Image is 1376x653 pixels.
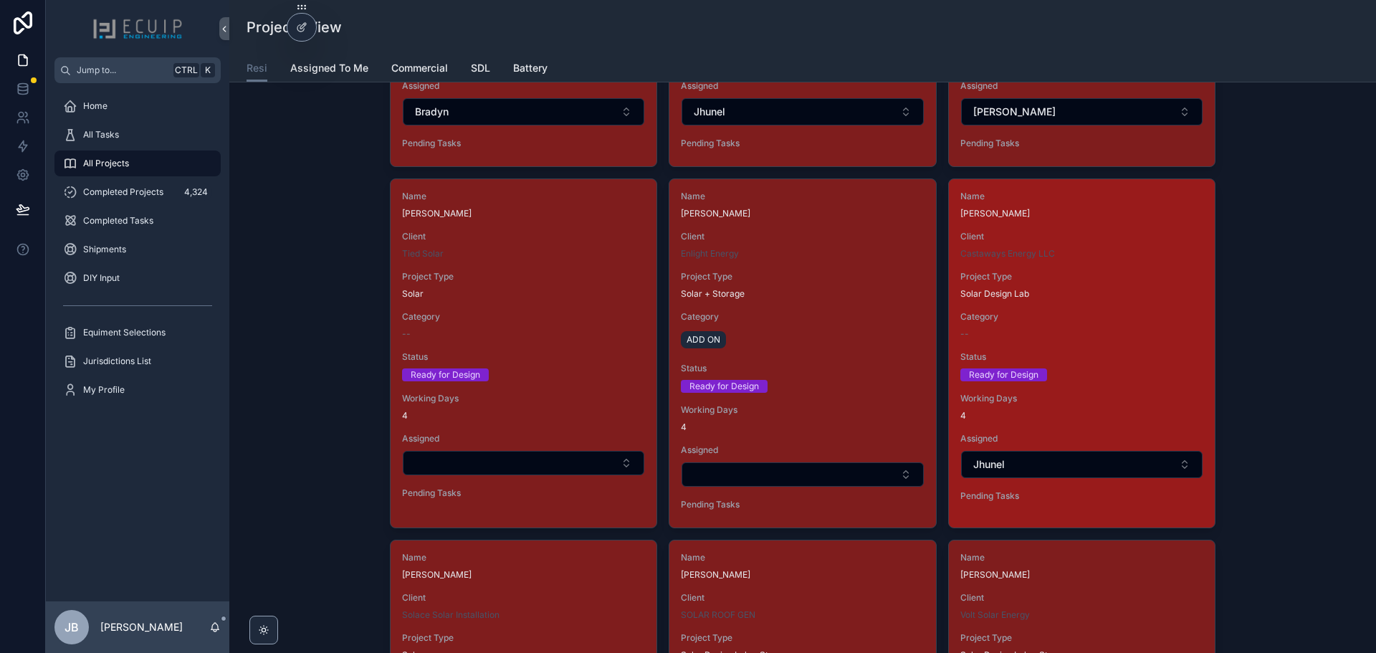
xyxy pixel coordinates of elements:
[402,248,444,259] a: Tied Solar
[960,311,1203,323] span: Category
[54,179,221,205] a: Completed Projects4,324
[54,122,221,148] a: All Tasks
[402,271,645,282] span: Project Type
[83,215,153,227] span: Completed Tasks
[960,490,1203,502] span: Pending Tasks
[64,619,79,636] span: JB
[948,178,1215,528] a: Name[PERSON_NAME]ClientCastaways Energy LLCProject TypeSolar Design LabCategory--StatusReady for ...
[54,265,221,291] a: DIY Input
[681,231,924,242] span: Client
[402,351,645,363] span: Status
[247,17,342,37] h1: Projects View
[961,451,1203,478] button: Select Button
[687,334,720,345] span: ADD ON
[402,433,645,444] span: Assigned
[202,65,214,76] span: K
[681,592,924,604] span: Client
[402,393,645,404] span: Working Days
[513,61,548,75] span: Battery
[681,632,924,644] span: Project Type
[173,63,199,77] span: Ctrl
[973,105,1056,119] span: [PERSON_NAME]
[681,363,924,374] span: Status
[669,178,936,528] a: Name[PERSON_NAME]ClientEnlight EnergyProject TypeSolar + StorageCategoryADD ONStatusReady for Des...
[54,237,221,262] a: Shipments
[391,61,448,75] span: Commercial
[402,410,645,421] span: 4
[83,356,151,367] span: Jurisdictions List
[83,272,120,284] span: DIY Input
[681,609,755,621] a: SOLAR ROOF GEN
[960,328,969,340] span: --
[83,327,166,338] span: Equiment Selections
[681,138,924,149] span: Pending Tasks
[403,98,644,125] button: Select Button
[83,100,107,112] span: Home
[100,620,183,634] p: [PERSON_NAME]
[681,80,924,92] span: Assigned
[54,320,221,345] a: Equiment Selections
[92,17,183,40] img: App logo
[471,61,490,75] span: SDL
[960,632,1203,644] span: Project Type
[402,592,645,604] span: Client
[681,208,924,219] span: [PERSON_NAME]
[961,98,1203,125] button: Select Button
[402,632,645,644] span: Project Type
[402,138,645,149] span: Pending Tasks
[391,55,448,84] a: Commercial
[681,404,924,416] span: Working Days
[402,552,645,563] span: Name
[402,231,645,242] span: Client
[247,55,267,82] a: Resi
[402,311,645,323] span: Category
[960,191,1203,202] span: Name
[681,569,924,581] span: [PERSON_NAME]
[960,410,1203,421] span: 4
[54,93,221,119] a: Home
[402,80,645,92] span: Assigned
[682,462,923,487] button: Select Button
[402,328,411,340] span: --
[969,368,1038,381] div: Ready for Design
[54,348,221,374] a: Jurisdictions List
[681,271,924,282] span: Project Type
[681,552,924,563] span: Name
[694,105,725,119] span: Jhunel
[54,208,221,234] a: Completed Tasks
[46,83,229,421] div: scrollable content
[681,191,924,202] span: Name
[681,248,739,259] span: Enlight Energy
[402,208,645,219] span: [PERSON_NAME]
[681,288,745,300] span: Solar + Storage
[247,61,267,75] span: Resi
[960,271,1203,282] span: Project Type
[402,569,645,581] span: [PERSON_NAME]
[960,351,1203,363] span: Status
[83,186,163,198] span: Completed Projects
[960,592,1203,604] span: Client
[681,311,924,323] span: Category
[960,288,1029,300] span: Solar Design Lab
[973,457,1005,472] span: Jhunel
[960,609,1030,621] span: Volt Solar Energy
[77,65,168,76] span: Jump to...
[681,499,924,510] span: Pending Tasks
[960,138,1203,149] span: Pending Tasks
[290,61,368,75] span: Assigned To Me
[290,55,368,84] a: Assigned To Me
[54,57,221,83] button: Jump to...CtrlK
[681,444,924,456] span: Assigned
[960,248,1055,259] a: Castaways Energy LLC
[402,609,500,621] a: Solace Solar Installation
[960,80,1203,92] span: Assigned
[513,55,548,84] a: Battery
[83,244,126,255] span: Shipments
[180,183,212,201] div: 4,324
[960,208,1203,219] span: [PERSON_NAME]
[54,151,221,176] a: All Projects
[682,98,923,125] button: Select Button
